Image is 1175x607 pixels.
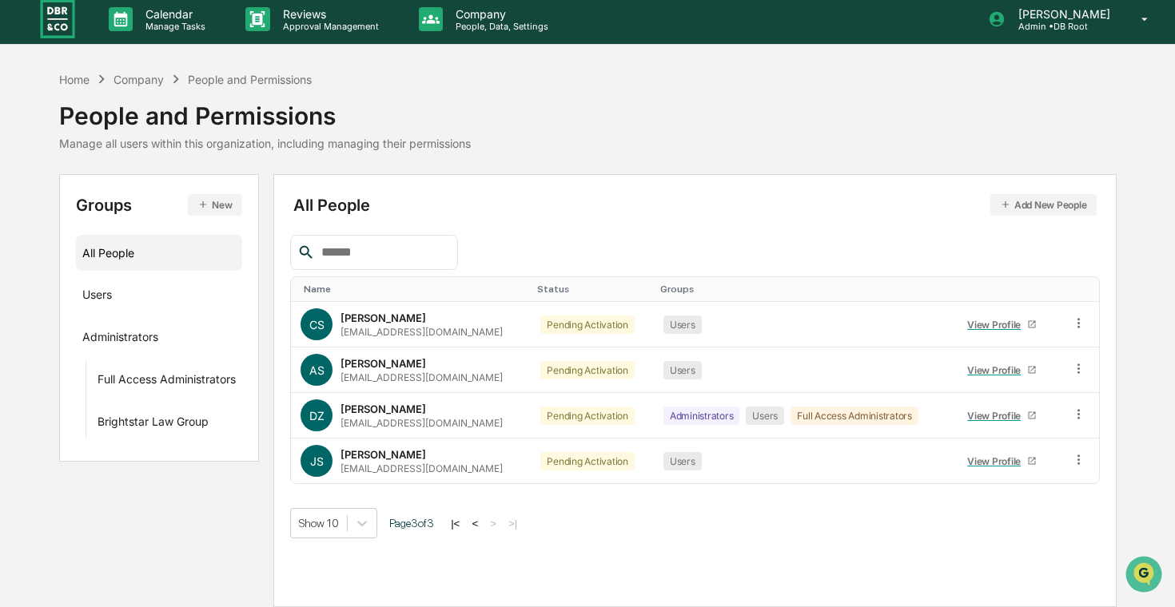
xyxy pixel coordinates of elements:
div: Toggle SortBy [1074,284,1092,295]
div: Users [746,407,784,425]
button: New [188,194,241,216]
div: Administrators [663,407,740,425]
div: We're available if you need us! [72,138,220,151]
div: Full Access Administrators [98,372,236,391]
div: Toggle SortBy [304,284,524,295]
span: • [133,260,138,273]
a: View Profile [961,312,1044,337]
div: Pending Activation [540,315,635,334]
div: [EMAIL_ADDRESS][DOMAIN_NAME] [341,462,503,474]
button: > [485,517,501,530]
div: Home [59,73,90,86]
p: Company [443,7,556,21]
div: View Profile [967,455,1027,467]
div: Users [663,361,702,379]
div: 🔎 [16,359,29,371]
div: People and Permissions [188,73,312,86]
a: Powered byPylon [113,395,193,408]
div: Company [114,73,164,86]
span: CS [309,318,325,331]
a: View Profile [961,358,1044,383]
button: |< [446,517,464,530]
div: [PERSON_NAME] [341,357,426,370]
img: Cece Ferraez [16,245,42,271]
div: Groups [76,194,242,216]
div: People and Permissions [59,89,471,130]
button: >| [504,517,522,530]
span: Page 3 of 3 [389,517,434,530]
div: 🖐️ [16,328,29,341]
p: Manage Tasks [133,21,213,32]
span: JS [310,454,324,468]
span: • [133,217,138,230]
div: Toggle SortBy [958,284,1056,295]
a: View Profile [961,449,1044,474]
a: 🖐️Preclearance [10,320,110,349]
div: Users [663,315,702,334]
span: 11:14 AM [141,217,187,230]
div: [EMAIL_ADDRESS][DOMAIN_NAME] [341,371,503,383]
div: All People [293,194,1096,216]
div: 🗄️ [116,328,129,341]
span: [PERSON_NAME] [50,260,129,273]
span: [PERSON_NAME] [50,217,129,230]
div: [EMAIL_ADDRESS][DOMAIN_NAME] [341,417,503,429]
div: Manage all users within this organization, including managing their permissions [59,137,471,150]
div: [PERSON_NAME] [341,403,426,415]
div: Toggle SortBy [660,284,945,295]
div: All People [82,240,236,266]
div: Pending Activation [540,361,635,379]
img: 8933085812038_c878075ebb4cc5468115_72.jpg [34,122,62,151]
p: Calendar [133,7,213,21]
div: Brightstar Law Group [98,415,209,434]
span: Attestations [132,327,198,343]
p: Admin • DB Root [1006,21,1118,32]
span: AS [309,363,325,377]
div: Pending Activation [540,452,635,470]
div: Users [82,288,112,307]
a: 🔎Data Lookup [10,351,107,379]
iframe: Open customer support [1124,554,1167,597]
div: Past conversations [16,177,107,190]
span: Data Lookup [32,357,101,373]
img: Cece Ferraez [16,202,42,228]
div: [EMAIL_ADDRESS][DOMAIN_NAME] [341,326,503,338]
div: [PERSON_NAME] [341,311,426,324]
a: View Profile [961,403,1044,428]
button: < [467,517,483,530]
div: View Profile [967,319,1027,331]
p: Reviews [270,7,387,21]
a: 🗄️Attestations [110,320,205,349]
div: Pending Activation [540,407,635,425]
p: How can we help? [16,34,291,59]
div: Administrators [82,330,158,349]
img: 1746055101610-c473b297-6a78-478c-a979-82029cc54cd1 [16,122,45,151]
span: Preclearance [32,327,103,343]
button: Start new chat [272,127,291,146]
div: Toggle SortBy [537,284,647,295]
div: Start new chat [72,122,262,138]
div: Users [663,452,702,470]
div: Full Access Administrators [791,407,918,425]
p: [PERSON_NAME] [1006,7,1118,21]
span: Pylon [159,396,193,408]
p: Approval Management [270,21,387,32]
button: Add New People [990,194,1097,216]
span: DZ [309,409,325,423]
span: [DATE] [141,260,174,273]
button: See all [248,174,291,193]
p: People, Data, Settings [443,21,556,32]
div: View Profile [967,410,1027,422]
div: View Profile [967,364,1027,376]
div: [PERSON_NAME] [341,448,426,461]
